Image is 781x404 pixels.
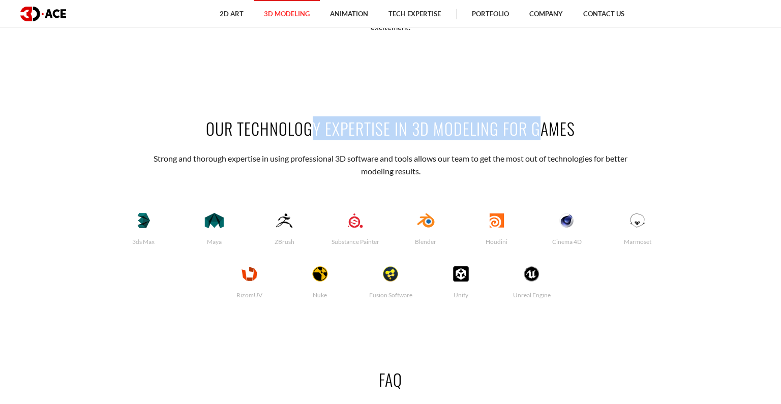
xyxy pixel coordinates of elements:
img: logo dark [20,7,66,21]
img: RizomUV [227,266,272,282]
p: Nuke [285,291,355,299]
img: Fusion Software [368,266,413,282]
p: Marmoset [602,238,673,246]
img: Cinema 4D [545,213,590,228]
h2: FAQ [108,368,673,391]
h2: OUR TECHNOLOGY EXPERTISE IN 3D MODELING FOR GAMES [108,117,673,140]
p: Cinema 4D [532,238,603,246]
p: 3ds Max [108,238,179,246]
p: RizomUV [214,291,285,299]
p: Substance Painter [320,238,390,246]
p: Unity [426,291,496,299]
p: Strong and thorough expertise in using professional 3D software and tools allows our team to get ... [140,152,641,177]
img: 3ds Max [121,213,166,228]
img: Marmoset [615,213,660,228]
img: Nuke [297,266,343,282]
p: Fusion Software [355,291,426,299]
img: Substance Painter [333,213,378,228]
img: Unity [438,266,484,282]
p: Houdini [461,238,532,246]
p: Unreal Engine [496,291,567,299]
img: Houdini [474,213,519,228]
p: Maya [179,238,250,246]
p: Blender [390,238,461,246]
img: Blender [403,213,448,228]
img: Maya [192,213,237,228]
img: ZBrush [262,213,308,228]
img: Unreal Engine [509,266,554,282]
p: ZBrush [250,238,320,246]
